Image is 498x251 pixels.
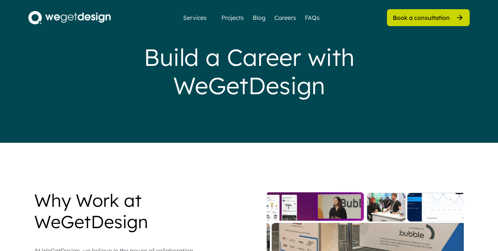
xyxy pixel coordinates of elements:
img: 4b569577-11d7-4442-95fc-ebbb524e5eb8.png [28,11,111,24]
a: FAQs [305,13,320,22]
a: Careers [274,13,296,22]
a: Blog [253,13,266,22]
div: Book a consultation [393,14,450,22]
div: Build a Career with WeGetDesign [102,43,396,100]
a: Projects [221,13,244,22]
div: Why Work at WeGetDesign [34,190,203,232]
div: Services [180,15,210,21]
